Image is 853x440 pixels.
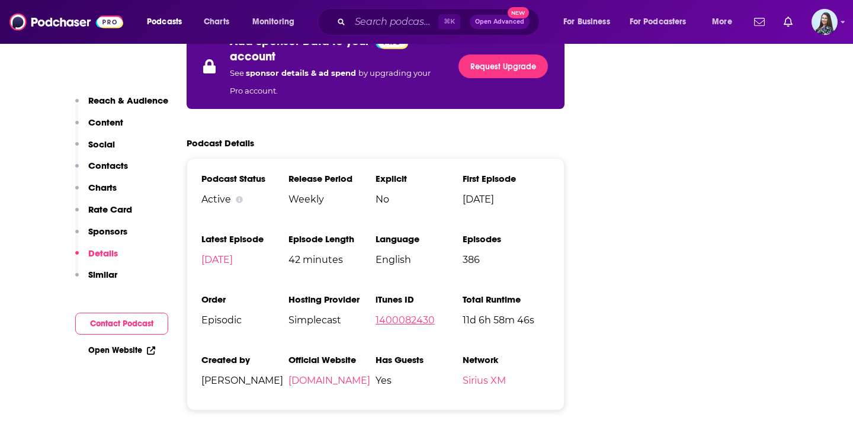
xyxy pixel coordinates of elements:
button: Rate Card [75,204,132,226]
span: [DATE] [463,194,550,205]
button: open menu [622,12,704,31]
button: Contacts [75,160,128,182]
button: open menu [704,12,747,31]
span: Open Advanced [475,19,524,25]
button: Social [75,139,115,160]
h3: Podcast Status [201,173,288,184]
button: Content [75,117,123,139]
span: New [508,7,529,18]
p: Similar [88,269,117,280]
span: Yes [376,375,463,386]
span: For Podcasters [630,14,687,30]
span: 11d 6h 58m 46s [463,314,550,326]
a: Request Upgrade [458,54,548,78]
span: Logged in as brookefortierpr [812,9,838,35]
p: Content [88,117,123,128]
h3: Total Runtime [463,294,550,305]
span: sponsor details & ad spend [246,68,358,78]
span: Charts [204,14,229,30]
button: Show profile menu [812,9,838,35]
h3: Explicit [376,173,463,184]
span: No [376,194,463,205]
h3: Hosting Provider [288,294,376,305]
button: Details [75,248,118,269]
span: 42 minutes [288,254,376,265]
div: Active [201,194,288,205]
span: 386 [463,254,550,265]
button: open menu [555,12,625,31]
a: Sirius XM [463,375,506,386]
button: open menu [244,12,310,31]
h3: Created by [201,354,288,365]
a: Show notifications dropdown [749,12,769,32]
input: Search podcasts, credits, & more... [350,12,438,31]
span: Simplecast [288,314,376,326]
p: See by upgrading your Pro account. [230,64,444,99]
button: Contact Podcast [75,313,168,335]
h3: Latest Episode [201,233,288,245]
img: Podchaser - Follow, Share and Rate Podcasts [9,11,123,33]
h3: First Episode [463,173,550,184]
a: 1400082430 [376,314,435,326]
a: Open Website [88,345,155,355]
h3: Network [463,354,550,365]
p: Rate Card [88,204,132,215]
button: Similar [75,269,117,291]
h3: iTunes ID [376,294,463,305]
p: account [230,49,275,64]
button: Reach & Audience [75,95,168,117]
button: Sponsors [75,226,127,248]
span: Monitoring [252,14,294,30]
h3: Order [201,294,288,305]
h3: Episodes [463,233,550,245]
p: Details [88,248,118,259]
h3: Has Guests [376,354,463,365]
h3: Official Website [288,354,376,365]
button: Open AdvancedNew [470,15,530,29]
span: Episodic [201,314,288,326]
div: Search podcasts, credits, & more... [329,8,551,36]
a: [DOMAIN_NAME] [288,375,370,386]
p: Social [88,139,115,150]
a: Show notifications dropdown [779,12,797,32]
span: Weekly [288,194,376,205]
span: ⌘ K [438,14,460,30]
h3: Episode Length [288,233,376,245]
h2: Podcast Details [187,137,254,149]
h3: Release Period [288,173,376,184]
a: [DATE] [201,254,233,265]
span: [PERSON_NAME] [201,375,288,386]
img: User Profile [812,9,838,35]
p: Sponsors [88,226,127,237]
button: open menu [139,12,197,31]
span: More [712,14,732,30]
p: Contacts [88,160,128,171]
a: Charts [196,12,236,31]
span: For Business [563,14,610,30]
span: English [376,254,463,265]
span: Podcasts [147,14,182,30]
h3: Language [376,233,463,245]
p: Charts [88,182,117,193]
p: Reach & Audience [88,95,168,106]
button: Charts [75,182,117,204]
